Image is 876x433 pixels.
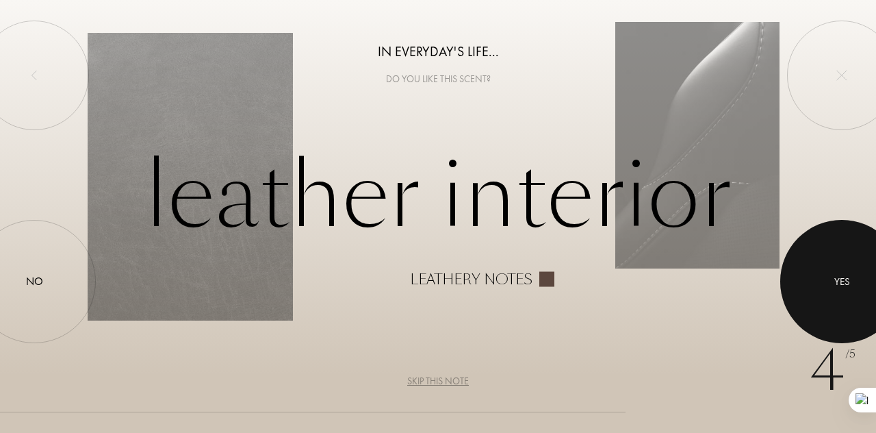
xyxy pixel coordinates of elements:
[845,347,855,362] span: /5
[29,70,40,81] img: left_onboard.svg
[88,147,788,287] div: Leather interior
[810,330,855,412] div: 4
[834,274,850,290] div: Yes
[410,272,532,287] div: Leathery notes
[836,70,847,81] img: quit_onboard.svg
[407,374,469,388] div: Skip this note
[26,273,43,290] div: No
